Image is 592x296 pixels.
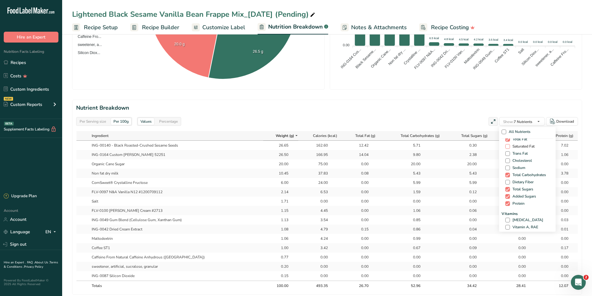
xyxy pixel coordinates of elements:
[534,47,554,67] tspan: sweetener, a...
[388,47,406,66] tspan: Non fat dry ...
[463,47,480,65] tspan: Maltodextrin
[506,130,530,134] span: All Nutrients
[89,197,263,206] td: Salt
[312,171,328,176] div: 37.83
[405,198,420,204] div: 0.00
[553,171,568,176] div: 3.78
[76,104,578,112] h2: Nutrient Breakdown
[461,198,477,204] div: 0.00
[353,180,369,185] div: 0.00
[510,225,538,230] span: Vitamin A, RAE
[312,217,328,223] div: 3.54
[45,228,58,236] div: EN
[494,47,510,64] tspan: Coffee ST1
[510,151,528,156] span: Trans Fat
[461,152,477,157] div: 2.38
[405,189,420,195] div: 1.59
[461,226,477,232] div: 0.04
[4,260,26,265] a: Hire an Expert .
[34,260,49,265] a: About Us .
[353,273,369,279] div: 0.00
[510,245,526,251] div: 0.00
[353,152,369,157] div: 14.04
[553,245,568,251] div: 0.17
[138,118,154,125] div: Values
[353,171,369,176] div: 0.08
[510,144,535,149] span: Saturated Fat
[553,152,568,157] div: 1.06
[553,208,568,213] div: 0.00
[521,47,539,66] tspan: Silicon Diox...
[355,133,375,139] span: Total Fat (g)
[550,47,570,67] tspan: Caffeine Fro...
[553,273,568,279] div: 0.00
[273,273,288,279] div: 0.15
[312,273,328,279] div: 0.00
[419,20,475,34] a: Recipe Costing
[276,133,294,139] span: Weight (g)
[312,245,328,251] div: 3.42
[273,208,288,213] div: 1.15
[273,245,288,251] div: 1.00
[510,137,527,142] span: Total Fat
[510,264,526,269] div: 0.00
[510,194,536,199] span: Added Sugars
[343,43,349,47] tspan: 0.00
[405,180,420,185] div: 5.99
[510,180,534,184] span: Dietary Fiber
[89,178,263,187] td: CornSweet® Crystalline Fructose
[405,171,420,176] div: 5.43
[312,198,328,204] div: 0.00
[556,119,574,124] div: Download
[27,260,34,265] a: FAQ .
[273,226,288,232] div: 1.08
[405,208,420,213] div: 1.06
[353,226,369,232] div: 0.15
[353,189,369,195] div: 0.00
[192,20,245,34] a: Customize Label
[461,133,488,139] span: Total Sugars (g)
[312,189,328,195] div: 6.53
[584,275,589,280] span: 2
[273,283,288,289] div: 100.00
[312,226,328,232] div: 4.79
[430,47,451,68] tspan: ING-0042 Dri...
[510,283,526,289] div: 28.41
[142,23,179,32] span: Recipe Builder
[510,254,526,260] div: 0.00
[403,47,421,66] tspan: Crystalline ...
[273,198,288,204] div: 1.71
[268,23,323,31] span: Nutrition Breakdown
[353,245,369,251] div: 0.00
[353,217,369,223] div: 0.00
[553,226,568,232] div: 0.01
[510,201,525,206] span: Protein
[510,236,526,241] div: 0.00
[510,158,532,163] span: Cholesterol
[73,51,100,55] span: Silicon Diox...
[553,264,568,269] div: 0.00
[461,273,477,279] div: 0.00
[461,180,477,185] div: 5.99
[89,169,263,178] td: Non fat dry milk
[312,264,328,269] div: 0.00
[312,161,328,167] div: 75.00
[405,283,420,289] div: 52.96
[89,141,263,150] td: ING-00140 - Black Roasted-Crushed Sesame Seeds
[553,283,568,289] div: 12.07
[503,119,514,124] span: Show:
[502,211,553,216] span: Vitamins
[405,236,420,241] div: 0.99
[353,208,369,213] div: 0.00
[553,180,568,185] div: 0.00
[130,20,179,34] a: Recipe Builder
[351,23,407,32] span: Notes & Attachments
[472,47,495,71] tspan: ING-0049 Gum...
[273,189,288,195] div: 2.14
[510,166,525,170] span: Sodium
[273,161,288,167] div: 20.00
[510,187,533,192] span: Total Sugars
[503,119,532,124] span: 7 Nutrients
[341,20,407,34] a: Notes & Attachments
[405,273,420,279] div: 0.00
